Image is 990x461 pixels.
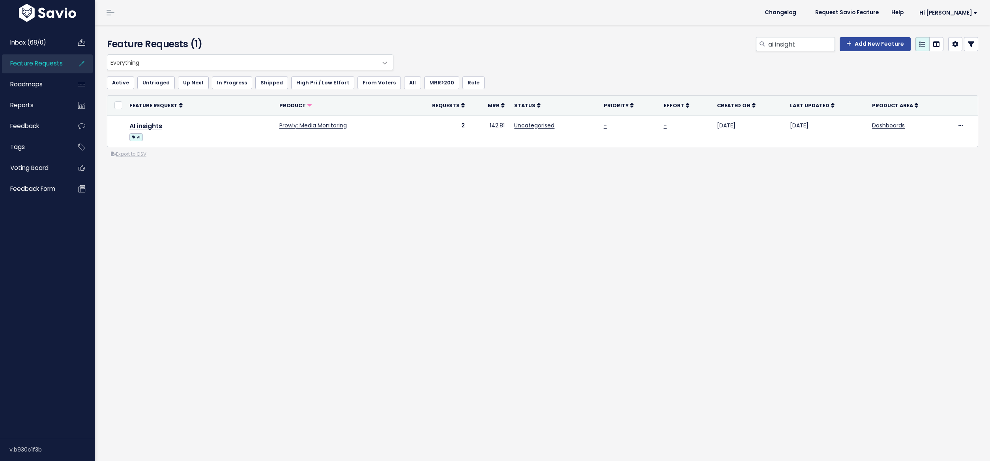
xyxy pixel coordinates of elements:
a: Shipped [255,77,288,89]
a: Effort [664,101,689,109]
a: - [664,121,667,129]
span: Priority [604,102,629,109]
a: Uncategorised [514,121,554,129]
span: Reports [10,101,34,109]
a: Status [514,101,541,109]
a: Reports [2,96,66,114]
a: AI [129,132,143,142]
img: logo-white.9d6f32f41409.svg [17,4,78,22]
span: Everything [107,55,377,70]
span: Changelog [765,10,796,15]
span: Hi [PERSON_NAME] [919,10,977,16]
span: Feedback form [10,185,55,193]
a: Product Area [872,101,918,109]
ul: Filter feature requests [107,77,978,89]
a: Add New Feature [840,37,911,51]
a: Hi [PERSON_NAME] [910,7,984,19]
td: 142.81 [470,116,510,146]
a: MRR [488,101,505,109]
span: Everything [107,54,393,70]
span: Status [514,102,535,109]
a: Help [885,7,910,19]
span: Feedback [10,122,39,130]
a: Up Next [178,77,209,89]
span: Product Area [872,102,913,109]
a: AI insights [129,121,162,131]
a: Priority [604,101,634,109]
span: Inbox (68/0) [10,38,46,47]
a: Feedback [2,117,66,135]
span: Last Updated [790,102,829,109]
span: Roadmaps [10,80,43,88]
span: Voting Board [10,164,49,172]
a: - [604,121,607,129]
a: Export to CSV [111,151,146,157]
a: Feature Requests [2,54,66,73]
a: Prowly: Media Monitoring [279,121,347,129]
span: MRR [488,102,500,109]
a: Roadmaps [2,75,66,93]
a: In Progress [212,77,252,89]
a: Active [107,77,134,89]
a: Feedback form [2,180,66,198]
a: Inbox (68/0) [2,34,66,52]
span: Tags [10,143,25,151]
input: Search features... [767,37,835,51]
span: Feature Requests [10,59,63,67]
span: Product [279,102,306,109]
a: Role [462,77,485,89]
td: [DATE] [785,116,867,146]
a: All [404,77,421,89]
a: MRR>200 [424,77,459,89]
a: Requests [432,101,465,109]
span: Effort [664,102,684,109]
span: Created On [717,102,750,109]
a: High Pri / Low Effort [291,77,354,89]
a: Product [279,101,312,109]
a: Tags [2,138,66,156]
a: Voting Board [2,159,66,177]
span: Feature Request [129,102,178,109]
a: Untriaged [137,77,175,89]
a: Request Savio Feature [809,7,885,19]
a: Dashboards [872,121,905,129]
span: AI [129,133,143,141]
a: Last Updated [790,101,835,109]
td: [DATE] [712,116,785,146]
div: v.b930c1f3b [9,439,95,460]
td: 2 [405,116,470,146]
a: Created On [717,101,756,109]
span: Requests [432,102,460,109]
h4: Feature Requests (1) [107,37,389,51]
a: From Voters [357,77,401,89]
a: Feature Request [129,101,183,109]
